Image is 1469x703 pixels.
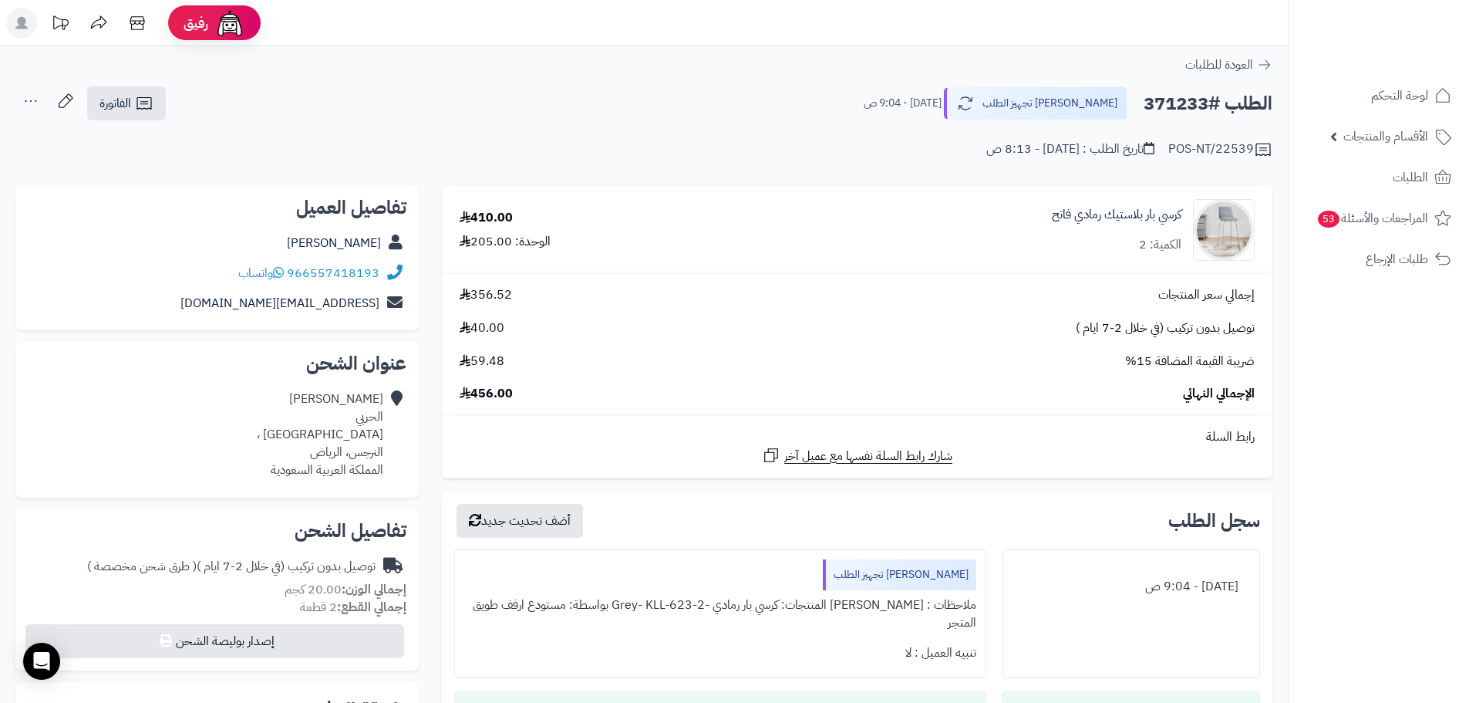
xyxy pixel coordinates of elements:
div: POS-NT/22539 [1168,140,1272,159]
a: الطلبات [1298,159,1460,196]
div: تاريخ الطلب : [DATE] - 8:13 ص [986,140,1154,158]
span: العودة للطلبات [1185,56,1253,74]
img: logo-2.png [1364,26,1454,59]
a: لوحة التحكم [1298,77,1460,114]
span: 456.00 [460,385,513,403]
a: واتساب [238,264,284,282]
div: الوحدة: 205.00 [460,233,551,251]
span: المراجعات والأسئلة [1316,208,1428,229]
div: الكمية: 2 [1139,236,1181,254]
span: 53 [1317,210,1340,228]
strong: إجمالي الوزن: [342,580,406,599]
a: تحديثات المنصة [41,8,79,42]
span: ضريبة القيمة المضافة 15% [1125,353,1255,370]
a: 966557418193 [287,264,379,282]
span: الطلبات [1393,167,1428,188]
div: [PERSON_NAME] تجهيز الطلب [823,559,976,590]
button: [PERSON_NAME] تجهيز الطلب [944,87,1127,120]
div: رابط السلة [448,428,1266,446]
h2: تفاصيل العميل [28,198,406,217]
span: لوحة التحكم [1371,85,1428,106]
span: شارك رابط السلة نفسها مع عميل آخر [784,448,952,465]
span: الإجمالي النهائي [1183,385,1255,403]
button: أضف تحديث جديد [457,504,583,538]
h3: سجل الطلب [1168,512,1260,530]
h2: الطلب #371233 [1144,88,1272,120]
span: ( طرق شحن مخصصة ) [87,557,197,576]
img: ai-face.png [214,8,245,39]
span: إجمالي سعر المنتجات [1158,286,1255,304]
a: شارك رابط السلة نفسها مع عميل آخر [762,446,952,465]
span: طلبات الإرجاع [1366,248,1428,270]
a: طلبات الإرجاع [1298,241,1460,278]
small: 20.00 كجم [285,580,406,599]
div: ملاحظات : [PERSON_NAME] المنتجات: كرسي بار رمادي -Grey- KLL-623-2 بواسطة: مستودع ارفف طويق المتجر [464,590,975,638]
a: الفاتورة [87,86,166,120]
a: [PERSON_NAME] [287,234,381,252]
div: توصيل بدون تركيب (في خلال 2-7 ايام ) [87,558,376,576]
div: [PERSON_NAME] الحربي [GEOGRAPHIC_DATA] ، النرجس، الرياض المملكة العربية السعودية [257,390,383,478]
h2: تفاصيل الشحن [28,522,406,540]
span: رفيق [184,14,208,32]
span: الأقسام والمنتجات [1343,126,1428,147]
div: 410.00 [460,209,513,227]
a: العودة للطلبات [1185,56,1272,74]
small: [DATE] - 9:04 ص [864,96,942,111]
small: 2 قطعة [300,598,406,617]
h2: عنوان الشحن [28,354,406,373]
span: الفاتورة [99,94,131,113]
a: كرسي بار بلاستيك رمادي فاتح [1052,206,1181,224]
span: 40.00 [460,319,504,337]
button: إصدار بوليصة الشحن [25,624,404,658]
img: 1749551924-1-90x90.jpg [1194,199,1254,261]
div: Open Intercom Messenger [23,643,60,680]
div: [DATE] - 9:04 ص [1012,572,1250,602]
a: المراجعات والأسئلة53 [1298,200,1460,237]
strong: إجمالي القطع: [337,598,406,617]
a: [EMAIL_ADDRESS][DOMAIN_NAME] [180,294,379,313]
span: توصيل بدون تركيب (في خلال 2-7 ايام ) [1076,319,1255,337]
span: 59.48 [460,353,504,370]
span: 356.52 [460,286,512,304]
div: تنبيه العميل : لا [464,638,975,668]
